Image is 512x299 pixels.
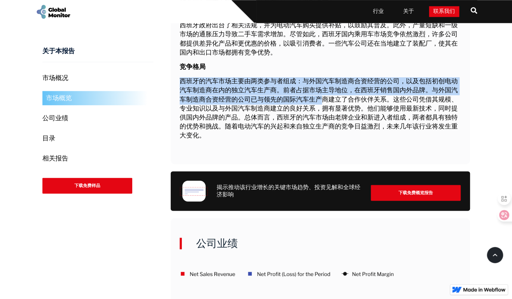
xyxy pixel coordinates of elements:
a: 目录 [42,131,153,145]
img: 在 Webflow 中制作 [463,288,506,292]
font: 西班牙的汽车市场主要由两类参与者组成：与外国汽车制造商合资经营的公司，以及包括初创电动汽车制造商在内的独立汽车生产商。前者占据市场主导地位，在西班牙销售国内外品牌。与外国汽车制造商合资经营的公司... [180,78,458,139]
a: 公司业绩 [42,111,153,125]
font: 下载免费样品 [74,182,100,188]
a:  [471,4,477,19]
a: 市场概览 [42,91,153,105]
font: 行业 [373,9,384,14]
font:  [471,7,477,14]
a: 相关报告 [42,151,153,165]
font: 下载免费概览报告 [398,190,433,196]
font: 公司业绩 [196,236,238,250]
a: 关于 [399,8,418,15]
font: 关于 [403,9,414,14]
a: 市场概况 [42,71,153,85]
font: 市场概览 [46,93,72,102]
a: 家 [35,4,71,20]
font: 相关报告 [42,154,68,163]
font: 市场概况 [42,73,68,82]
font: 公司业绩 [42,113,68,122]
font: 揭示推动该行业增长的关键市场趋势、投资见解和全球经济影响 [217,183,360,198]
font: 竞争格局 [180,64,206,70]
font: 联系我们 [433,9,455,14]
a: 行业 [369,8,388,15]
font: 关于本报告 [42,46,75,55]
a: 联系我们 [429,6,459,17]
font: 目录 [42,134,55,143]
font: 得益于政府推行的清洁能源和可持续发展政策，西班牙的电动汽车 (EV) 市场也取得了显著增长。西班牙政府出台了相关法规，并为电动汽车购买提供补贴，以鼓励其普及。此外，产量短缺和一级市场的通胀压力导... [180,13,458,56]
